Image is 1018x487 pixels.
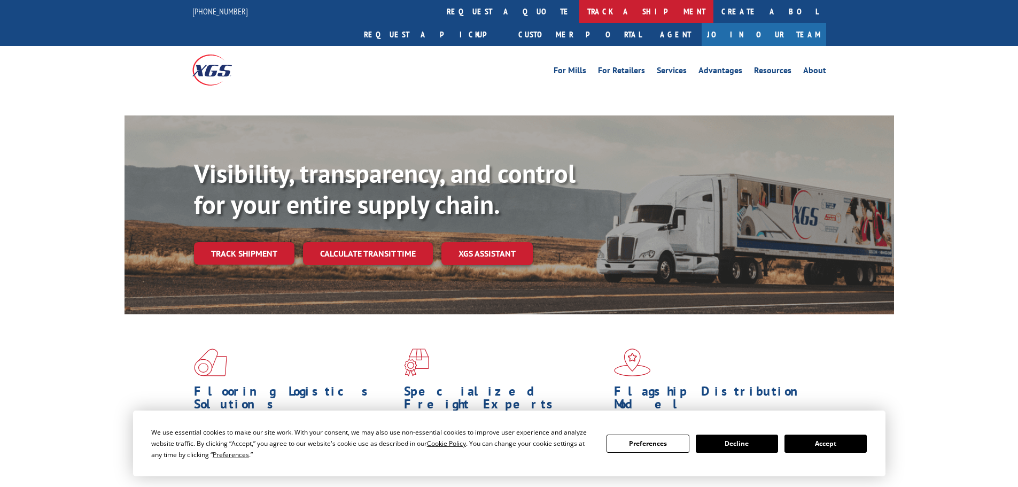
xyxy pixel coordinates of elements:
[803,66,826,78] a: About
[303,242,433,265] a: Calculate transit time
[356,23,510,46] a: Request a pickup
[194,157,576,221] b: Visibility, transparency, and control for your entire supply chain.
[702,23,826,46] a: Join Our Team
[441,242,533,265] a: XGS ASSISTANT
[151,427,594,460] div: We use essential cookies to make our site work. With your consent, we may also use non-essential ...
[696,435,778,453] button: Decline
[698,66,742,78] a: Advantages
[614,349,651,376] img: xgs-icon-flagship-distribution-model-red
[784,435,867,453] button: Accept
[194,385,396,416] h1: Flooring Logistics Solutions
[427,439,466,448] span: Cookie Policy
[614,385,816,416] h1: Flagship Distribution Model
[649,23,702,46] a: Agent
[754,66,791,78] a: Resources
[510,23,649,46] a: Customer Portal
[192,6,248,17] a: [PHONE_NUMBER]
[607,435,689,453] button: Preferences
[133,411,885,476] div: Cookie Consent Prompt
[194,349,227,376] img: xgs-icon-total-supply-chain-intelligence-red
[657,66,687,78] a: Services
[213,450,249,459] span: Preferences
[404,349,429,376] img: xgs-icon-focused-on-flooring-red
[554,66,586,78] a: For Mills
[194,242,294,265] a: Track shipment
[404,385,606,416] h1: Specialized Freight Experts
[598,66,645,78] a: For Retailers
